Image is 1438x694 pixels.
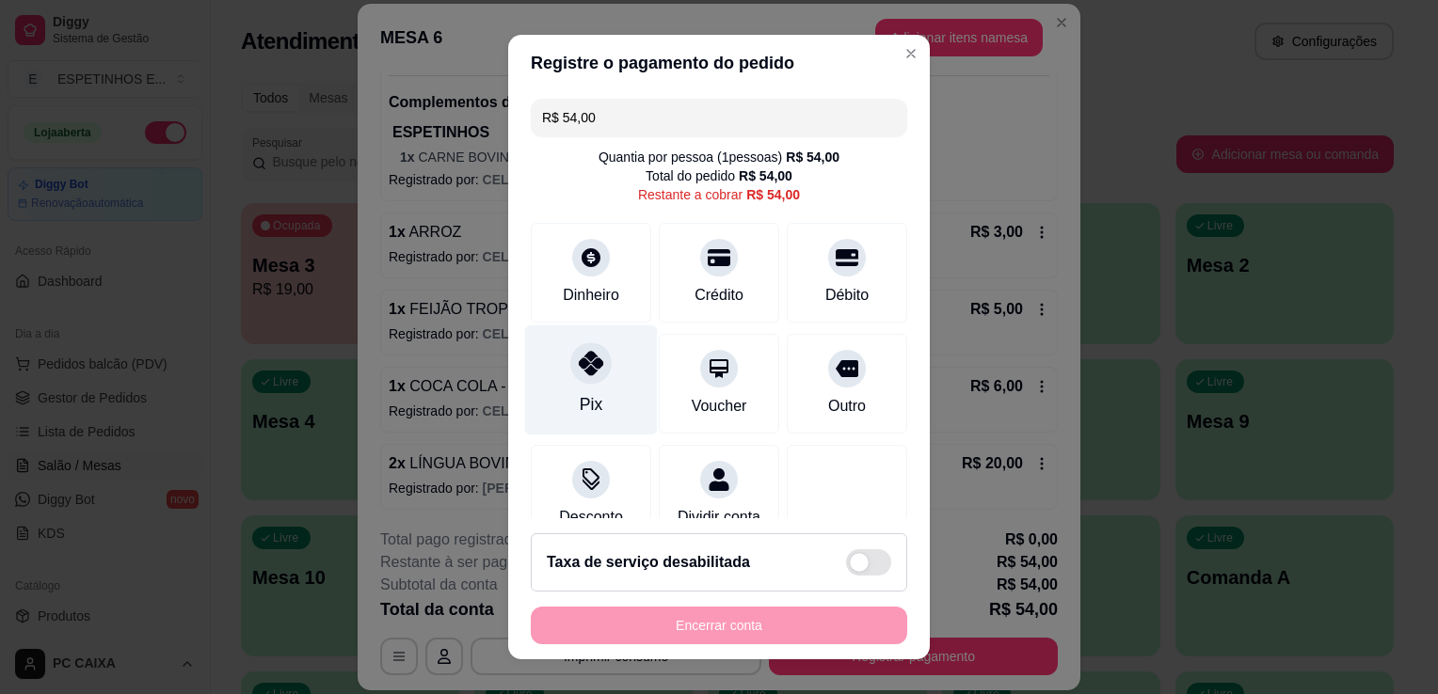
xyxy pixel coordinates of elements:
div: Restante a cobrar [638,185,800,204]
div: R$ 54,00 [739,166,792,185]
div: Dinheiro [563,284,619,307]
div: Quantia por pessoa ( 1 pessoas) [599,148,839,166]
div: Voucher [692,395,747,418]
div: Outro [828,395,866,418]
input: Ex.: hambúrguer de cordeiro [542,99,896,136]
h2: Taxa de serviço desabilitada [547,551,750,574]
button: Close [896,39,926,69]
div: R$ 54,00 [786,148,839,166]
div: Dividir conta [678,506,760,528]
header: Registre o pagamento do pedido [508,35,930,91]
div: Pix [580,392,602,417]
div: R$ 54,00 [746,185,800,204]
div: Desconto [559,506,623,528]
div: Crédito [695,284,743,307]
div: Débito [825,284,869,307]
div: Total do pedido [646,166,792,185]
